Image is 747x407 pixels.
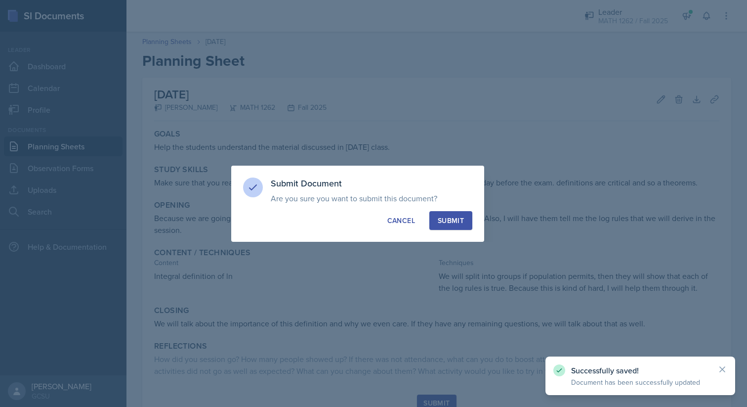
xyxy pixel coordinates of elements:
[429,211,472,230] button: Submit
[438,216,464,226] div: Submit
[379,211,423,230] button: Cancel
[387,216,415,226] div: Cancel
[571,377,709,387] p: Document has been successfully updated
[271,193,472,203] p: Are you sure you want to submit this document?
[571,365,709,375] p: Successfully saved!
[271,178,472,189] h3: Submit Document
